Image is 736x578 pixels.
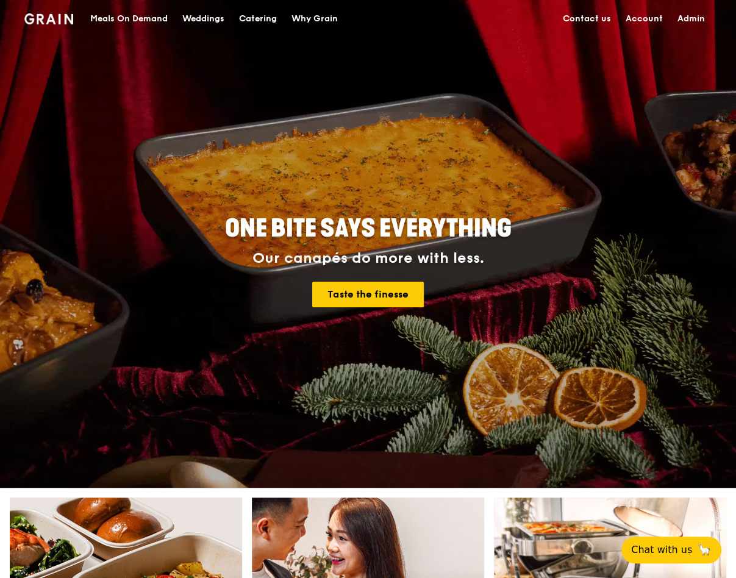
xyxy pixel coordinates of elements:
a: Weddings [175,1,232,37]
div: Our canapés do more with less. [149,250,588,267]
a: Contact us [556,1,618,37]
div: Weddings [182,1,224,37]
a: Taste the finesse [312,282,424,307]
span: ONE BITE SAYS EVERYTHING [225,214,512,243]
div: Catering [239,1,277,37]
span: Chat with us [631,543,692,557]
img: Grain [24,13,74,24]
a: Why Grain [284,1,345,37]
div: Meals On Demand [90,1,168,37]
button: Chat with us🦙 [621,537,721,563]
div: Why Grain [291,1,338,37]
a: Catering [232,1,284,37]
a: Account [618,1,670,37]
span: 🦙 [697,543,712,557]
a: Admin [670,1,712,37]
